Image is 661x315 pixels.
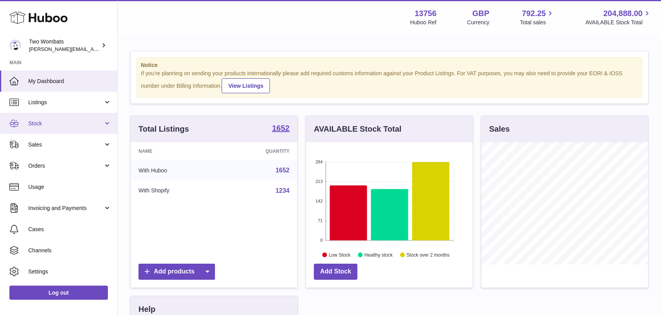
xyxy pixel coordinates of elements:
a: Add Stock [314,264,357,280]
span: Channels [28,247,111,254]
span: 792.25 [522,8,546,19]
span: Orders [28,162,103,170]
a: View Listings [222,78,270,93]
th: Name [131,142,220,160]
span: Cases [28,226,111,233]
text: 71 [318,218,322,223]
span: AVAILABLE Stock Total [585,19,652,26]
strong: 1652 [272,124,290,132]
span: My Dashboard [28,78,111,85]
text: 213 [315,179,322,184]
a: 1234 [275,187,290,194]
a: 1652 [275,167,290,174]
a: 1652 [272,124,290,134]
div: Huboo Ref [410,19,437,26]
strong: Notice [141,62,638,69]
text: 0 [320,238,322,243]
text: Healthy stock [364,252,393,257]
img: philip.carroll@twowombats.com [9,40,21,51]
h3: Sales [489,124,510,134]
th: Quantity [220,142,297,160]
span: Total sales [520,19,555,26]
a: 792.25 Total sales [520,8,555,26]
span: Invoicing and Payments [28,205,103,212]
a: 204,888.00 AVAILABLE Stock Total [585,8,652,26]
text: Stock over 2 months [406,252,449,257]
h3: Total Listings [138,124,189,134]
td: With Shopify [131,181,220,201]
div: Currency [467,19,490,26]
h3: Help [138,304,155,315]
strong: 13756 [415,8,437,19]
text: 284 [315,159,322,164]
span: Usage [28,183,111,191]
span: 204,888.00 [603,8,643,19]
span: Listings [28,99,103,106]
h3: AVAILABLE Stock Total [314,124,401,134]
strong: GBP [472,8,489,19]
td: With Huboo [131,160,220,181]
a: Log out [9,286,108,300]
text: Low Stock [329,252,351,257]
a: Add products [138,264,215,280]
text: 142 [315,199,322,203]
div: If you're planning on sending your products internationally please add required customs informati... [141,70,638,93]
span: Stock [28,120,103,127]
span: [PERSON_NAME][EMAIL_ADDRESS][PERSON_NAME][DOMAIN_NAME] [29,46,199,52]
span: Sales [28,141,103,148]
div: Two Wombats [29,38,100,53]
span: Settings [28,268,111,275]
